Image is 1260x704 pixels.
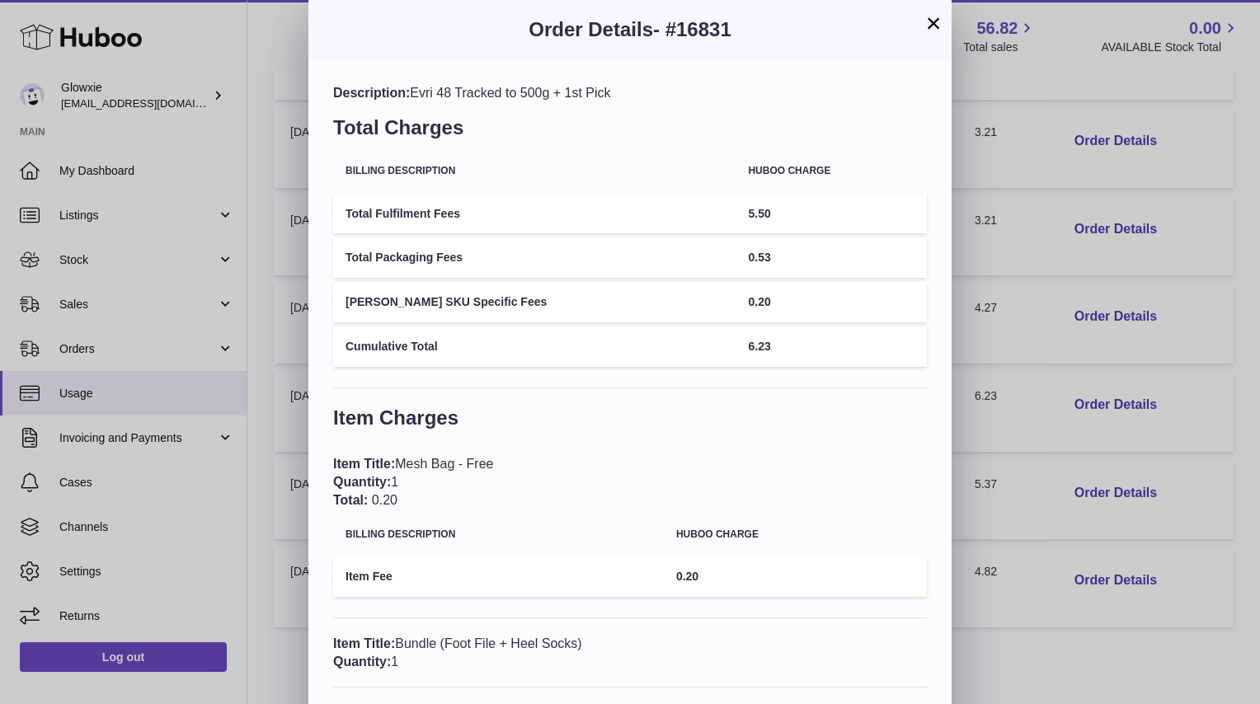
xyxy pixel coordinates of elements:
span: 0.53 [748,251,770,264]
span: Quantity: [333,475,391,489]
td: Cumulative Total [333,326,736,367]
td: Item Fee [333,556,664,597]
div: Bundle (Foot File + Heel Socks) 1 [333,635,927,670]
span: Item Title: [333,636,395,650]
span: 6.23 [748,340,770,353]
th: Huboo charge [664,517,927,552]
span: 5.50 [748,207,770,220]
span: Total: [333,493,368,507]
span: 0.20 [748,295,770,308]
td: Total Packaging Fees [333,237,736,278]
th: Huboo charge [736,153,927,189]
h3: Item Charges [333,405,927,439]
td: [PERSON_NAME] SKU Specific Fees [333,282,736,322]
h3: Order Details [333,16,927,43]
td: Total Fulfilment Fees [333,194,736,234]
span: Quantity: [333,655,391,669]
button: × [924,13,943,33]
h3: Total Charges [333,115,927,149]
span: Description: [333,86,410,100]
span: 0.20 [676,570,698,583]
span: Item Title: [333,457,395,471]
div: Evri 48 Tracked to 500g + 1st Pick [333,84,927,102]
span: 0.20 [372,493,397,507]
th: Billing Description [333,517,664,552]
div: Mesh Bag - Free 1 [333,455,927,509]
span: - #16831 [653,18,731,40]
th: Billing Description [333,153,736,189]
